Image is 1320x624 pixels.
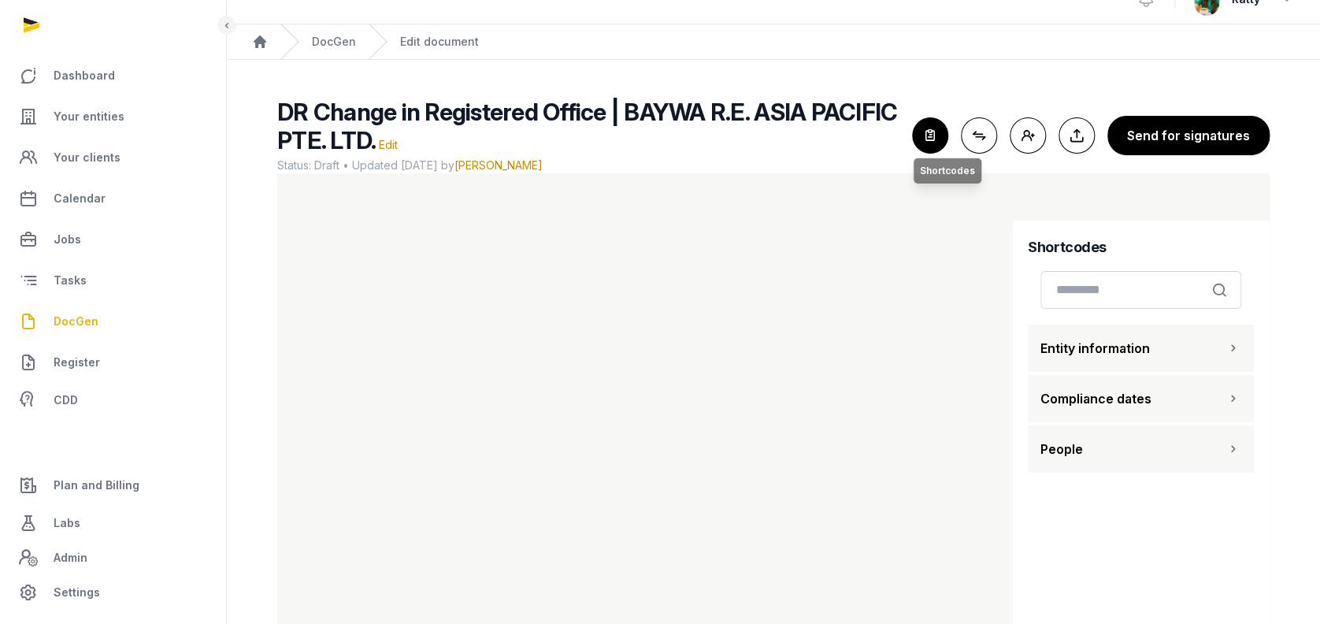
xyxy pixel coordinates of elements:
a: Your clients [13,139,213,176]
nav: Breadcrumb [227,24,1320,60]
span: CDD [54,391,78,410]
a: Calendar [13,180,213,217]
span: Edit [379,138,398,151]
a: DocGen [312,34,356,50]
a: Settings [13,574,213,611]
a: DocGen [13,303,213,340]
span: Labs [54,514,80,533]
span: Compliance dates [1040,389,1151,408]
span: Settings [54,583,100,602]
a: Plan and Billing [13,466,213,504]
a: Labs [13,504,213,542]
span: Calendar [54,189,106,208]
span: Status: Draft • Updated [DATE] by [277,158,899,173]
button: Compliance dates [1028,375,1254,422]
span: [PERSON_NAME] [454,158,543,172]
a: Your entities [13,98,213,136]
a: Jobs [13,221,213,258]
div: Edit document [400,34,479,50]
span: DocGen [54,312,98,331]
a: Admin [13,542,213,574]
span: People [1040,440,1083,459]
a: CDD [13,384,213,416]
button: Entity information [1028,325,1254,372]
span: Entity information [1040,339,1150,358]
span: Jobs [54,230,81,249]
span: Tasks [54,271,87,290]
span: Your entities [54,107,124,126]
span: Shortcodes [920,165,975,177]
button: Send for signatures [1107,116,1270,155]
span: Plan and Billing [54,476,139,495]
a: Dashboard [13,57,213,95]
a: Register [13,344,213,381]
a: Tasks [13,262,213,299]
span: DR Change in Registered Office | BAYWA R.E. ASIA PACIFIC PTE. LTD. [277,98,897,154]
span: Dashboard [54,66,115,85]
button: Shortcodes [912,117,948,154]
span: Admin [54,548,87,567]
button: People [1028,425,1254,473]
span: Register [54,353,100,372]
h4: Shortcodes [1028,236,1254,258]
span: Your clients [54,148,121,167]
